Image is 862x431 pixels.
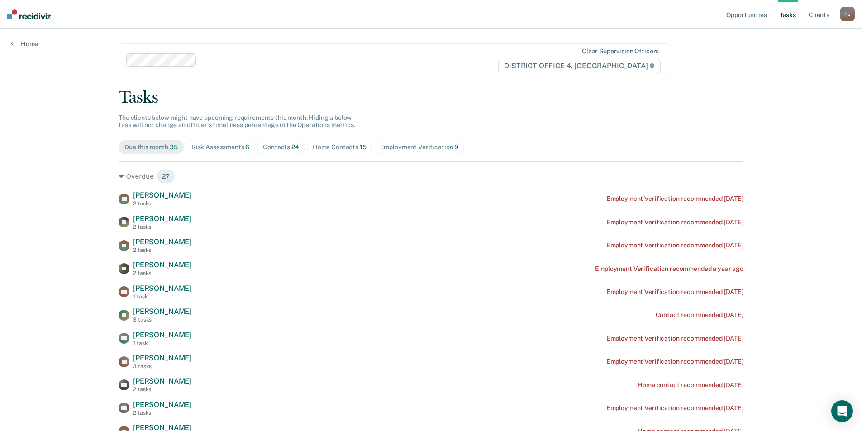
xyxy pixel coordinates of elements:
div: Employment Verification recommended [DATE] [606,404,743,412]
div: Employment Verification recommended [DATE] [606,358,743,365]
div: Contacts [263,143,299,151]
span: [PERSON_NAME] [133,191,191,199]
div: Employment Verification recommended [DATE] [606,288,743,296]
div: Risk Assessments [191,143,250,151]
div: Due this month [124,143,178,151]
div: Open Intercom Messenger [831,400,853,422]
button: PS [840,7,855,21]
div: 1 task [133,294,191,300]
div: 2 tasks [133,410,191,416]
div: Employment Verification recommended [DATE] [606,335,743,342]
div: Employment Verification recommended [DATE] [606,242,743,249]
a: Home [11,40,38,48]
span: The clients below might have upcoming requirements this month. Hiding a below task will not chang... [119,114,355,129]
div: Employment Verification recommended a year ago [595,265,743,273]
img: Recidiviz [7,9,51,19]
div: 2 tasks [133,247,191,253]
span: [PERSON_NAME] [133,284,191,293]
span: [PERSON_NAME] [133,214,191,223]
span: [PERSON_NAME] [133,331,191,339]
span: 15 [360,143,367,151]
div: 3 tasks [133,317,191,323]
span: 24 [291,143,299,151]
div: Tasks [119,88,743,107]
div: Contact recommended [DATE] [656,311,743,319]
div: 3 tasks [133,363,191,369]
span: [PERSON_NAME] [133,237,191,246]
span: 9 [454,143,458,151]
div: P S [840,7,855,21]
div: Home contact recommended [DATE] [638,381,743,389]
div: 2 tasks [133,386,191,393]
div: Employment Verification [380,143,459,151]
div: Clear supervision officers [582,47,659,55]
div: Overdue 27 [119,169,743,184]
span: [PERSON_NAME] [133,400,191,409]
span: 35 [170,143,178,151]
span: [PERSON_NAME] [133,354,191,362]
div: Home Contacts [313,143,367,151]
div: Employment Verification recommended [DATE] [606,195,743,203]
span: 27 [156,169,176,184]
div: 2 tasks [133,200,191,207]
div: 2 tasks [133,270,191,276]
span: [PERSON_NAME] [133,377,191,385]
div: 1 task [133,340,191,346]
div: 2 tasks [133,224,191,230]
span: 6 [245,143,249,151]
span: [PERSON_NAME] [133,260,191,269]
div: Employment Verification recommended [DATE] [606,218,743,226]
span: [PERSON_NAME] [133,307,191,316]
span: DISTRICT OFFICE 4, [GEOGRAPHIC_DATA] [498,59,661,73]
